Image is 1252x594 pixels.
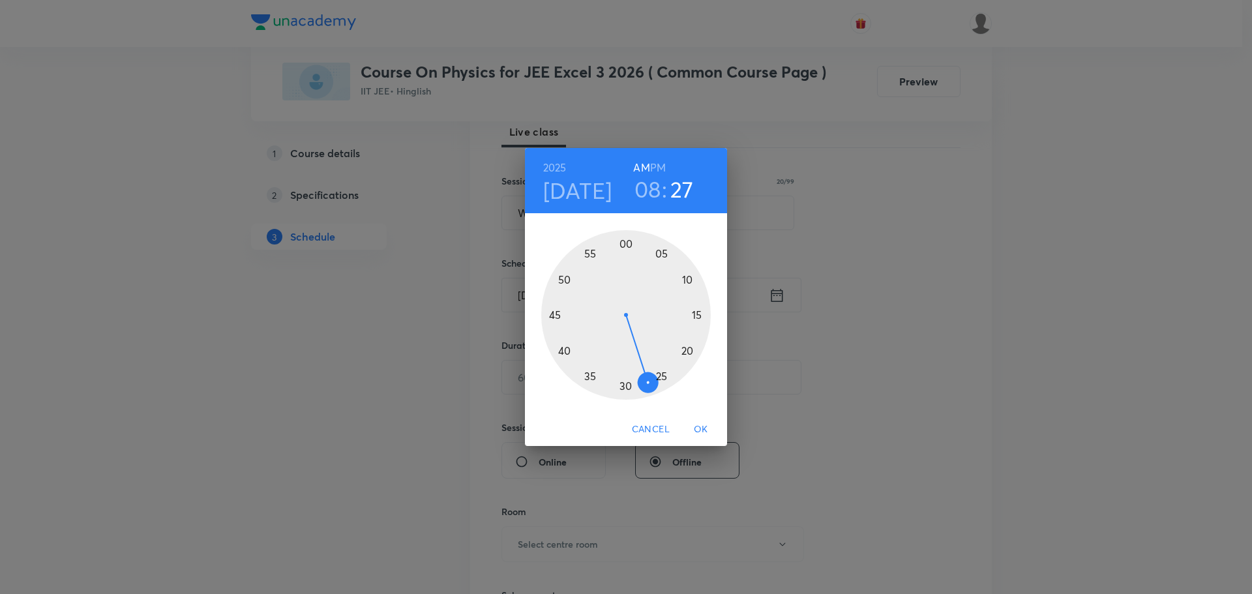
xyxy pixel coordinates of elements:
button: PM [650,158,666,177]
button: OK [680,417,722,441]
span: OK [685,421,717,438]
button: AM [633,158,649,177]
button: Cancel [627,417,675,441]
button: 2025 [543,158,567,177]
span: Cancel [632,421,670,438]
button: 27 [670,175,694,203]
h3: : [662,175,667,203]
button: 08 [634,175,661,203]
button: [DATE] [543,177,612,204]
